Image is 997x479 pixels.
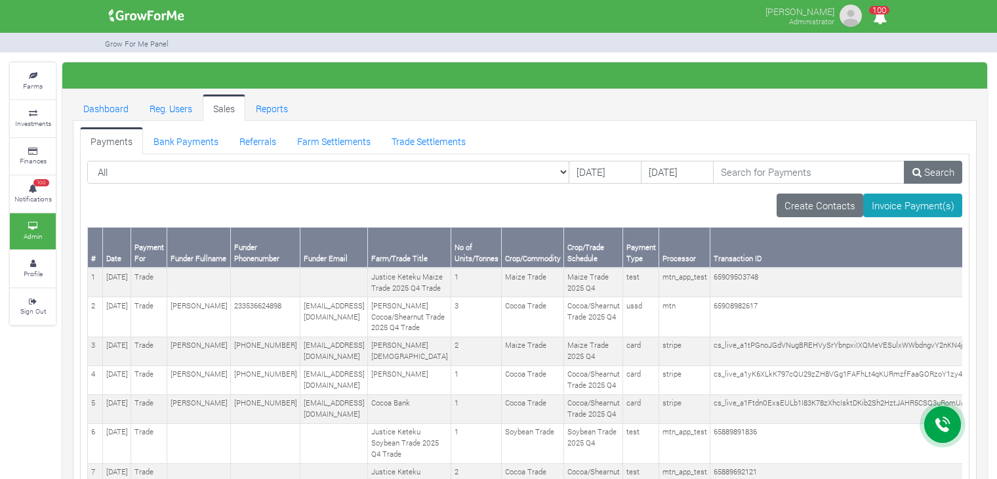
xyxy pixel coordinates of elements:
[659,365,710,394] td: stripe
[713,161,905,184] input: Search for Payments
[869,6,889,14] span: 100
[659,268,710,297] td: mtn_app_test
[103,268,131,297] td: [DATE]
[502,337,564,365] td: Maize Trade
[710,268,994,297] td: 65909503748
[623,394,659,423] td: card
[659,297,710,337] td: mtn
[88,268,103,297] td: 1
[502,297,564,337] td: Cocoa Trade
[300,394,368,423] td: [EMAIL_ADDRESS][DOMAIN_NAME]
[659,394,710,423] td: stripe
[24,232,43,241] small: Admin
[368,365,451,394] td: [PERSON_NAME]
[368,423,451,463] td: Justice Keteku Soybean Trade 2025 Q4 Trade
[564,365,623,394] td: Cocoa/Shearnut Trade 2025 Q4
[231,297,300,337] td: 233536624898
[73,94,139,121] a: Dashboard
[33,179,49,187] span: 100
[20,306,46,316] small: Sign Out
[167,297,231,337] td: [PERSON_NAME]
[623,365,659,394] td: card
[131,337,167,365] td: Trade
[245,94,298,121] a: Reports
[24,269,43,278] small: Profile
[368,297,451,337] td: [PERSON_NAME] Cocoa/Shearnut Trade 2025 Q4 Trade
[131,365,167,394] td: Trade
[451,228,502,268] th: No of Units/Tonnes
[451,394,502,423] td: 1
[203,94,245,121] a: Sales
[80,127,143,154] a: Payments
[23,81,43,91] small: Farms
[300,297,368,337] td: [EMAIL_ADDRESS][DOMAIN_NAME]
[623,297,659,337] td: ussd
[564,394,623,423] td: Cocoa/Shearnut Trade 2025 Q4
[623,268,659,297] td: test
[88,337,103,365] td: 3
[105,39,169,49] small: Grow For Me Panel
[10,176,56,212] a: 100 Notifications
[564,297,623,337] td: Cocoa/Shearnut Trade 2025 Q4
[167,228,231,268] th: Funder Fullname
[368,337,451,365] td: [PERSON_NAME][DEMOGRAPHIC_DATA]
[710,365,994,394] td: cs_live_a1yK6XLkK797cQU29zZH8VGg1FAFhLt4qKURmzfFaaGORzoY1zy40zHWVd
[103,394,131,423] td: [DATE]
[564,423,623,463] td: Soybean Trade 2025 Q4
[300,228,368,268] th: Funder Email
[10,138,56,175] a: Finances
[20,156,47,165] small: Finances
[231,337,300,365] td: [PHONE_NUMBER]
[710,228,994,268] th: Transaction ID
[300,337,368,365] td: [EMAIL_ADDRESS][DOMAIN_NAME]
[167,365,231,394] td: [PERSON_NAME]
[502,228,564,268] th: Crop/Commodity
[838,3,864,29] img: growforme image
[710,337,994,365] td: cs_live_a1tPGnoJGdVNugBREHVySrYbnpxiIXQMeVESulxWWbdngvY2nKN4jSbeyf
[765,3,834,18] p: [PERSON_NAME]
[502,365,564,394] td: Cocoa Trade
[451,268,502,297] td: 1
[623,228,659,268] th: Payment Type
[502,268,564,297] td: Maize Trade
[789,16,834,26] small: Administrator
[103,228,131,268] th: Date
[623,423,659,463] td: test
[287,127,381,154] a: Farm Settlements
[368,228,451,268] th: Farm/Trade Title
[300,365,368,394] td: [EMAIL_ADDRESS][DOMAIN_NAME]
[143,127,229,154] a: Bank Payments
[88,423,103,463] td: 6
[88,228,103,268] th: #
[564,228,623,268] th: Crop/Trade Schedule
[131,228,167,268] th: Payment For
[10,251,56,287] a: Profile
[10,63,56,99] a: Farms
[451,365,502,394] td: 1
[502,423,564,463] td: Soybean Trade
[777,194,864,217] a: Create Contacts
[103,337,131,365] td: [DATE]
[451,337,502,365] td: 2
[131,268,167,297] td: Trade
[867,12,893,25] a: 100
[139,94,203,121] a: Reg. Users
[231,365,300,394] td: [PHONE_NUMBER]
[564,268,623,297] td: Maize Trade 2025 Q4
[451,297,502,337] td: 3
[104,3,189,29] img: growforme image
[167,337,231,365] td: [PERSON_NAME]
[451,423,502,463] td: 1
[229,127,287,154] a: Referrals
[710,423,994,463] td: 65889891836
[103,365,131,394] td: [DATE]
[15,119,51,128] small: Investments
[10,100,56,136] a: Investments
[131,423,167,463] td: Trade
[368,394,451,423] td: Cocoa Bank
[88,297,103,337] td: 2
[88,394,103,423] td: 5
[10,289,56,325] a: Sign Out
[564,337,623,365] td: Maize Trade 2025 Q4
[14,194,52,203] small: Notifications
